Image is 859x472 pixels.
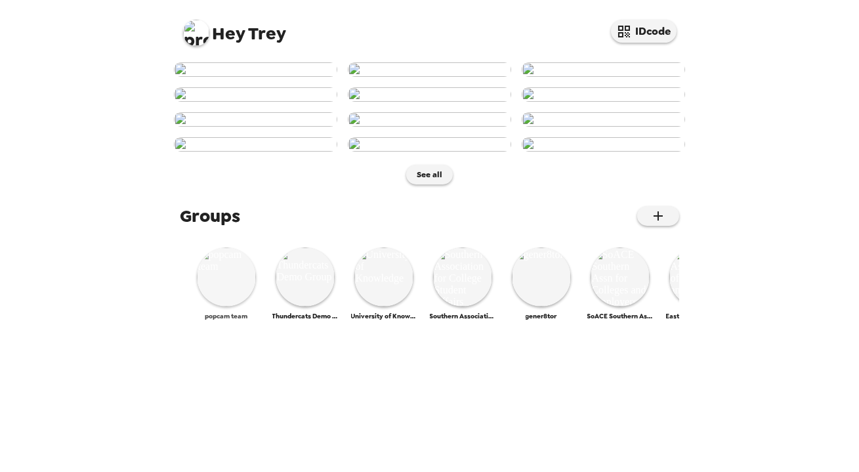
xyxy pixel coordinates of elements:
[272,312,338,320] span: Thundercats Demo Group
[348,112,511,127] img: user-266066
[348,62,511,77] img: user-267107
[611,20,677,43] button: IDcode
[174,137,337,152] img: user-265090
[433,247,492,307] img: Southern Association for College Student Affairs
[587,312,653,320] span: SoACE Southern Assn for Colleges and Employers
[174,112,337,127] img: user-266587
[430,312,495,320] span: Southern Association for College Student Affairs
[522,112,685,127] img: user-265956
[348,87,511,102] img: user-267011
[183,13,287,43] span: Trey
[348,137,511,152] img: user-264953
[183,20,209,46] img: profile pic
[205,312,247,320] span: popcam team
[351,312,417,320] span: University of Knowledge
[276,247,335,307] img: Thundercats Demo Group
[174,87,337,102] img: user-267094
[522,62,685,77] img: user-267095
[354,247,413,307] img: University of Knowledge
[526,312,557,320] span: gener8tor
[522,87,685,102] img: user-266981
[512,247,571,307] img: gener8tor
[406,165,453,184] button: See all
[591,247,650,307] img: SoACE Southern Assn for Colleges and Employers
[666,312,732,320] span: Eastern Association of Colleges and Employers
[669,247,728,307] img: Eastern Association of Colleges and Employers
[174,62,337,77] img: user-268499
[180,204,241,228] span: Groups
[522,137,685,152] img: user-264790
[197,247,256,307] img: popcam team
[213,22,245,45] span: Hey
